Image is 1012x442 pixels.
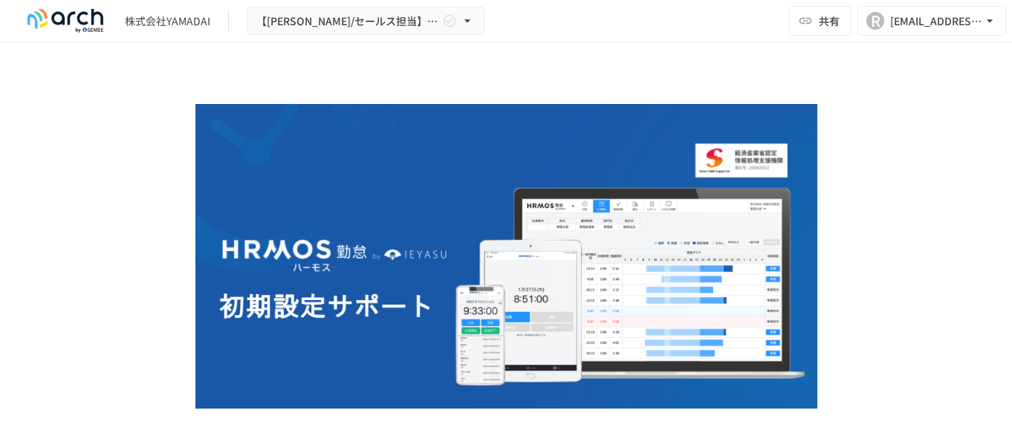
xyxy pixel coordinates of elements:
div: R [866,12,884,30]
button: 共有 [789,6,852,36]
img: GdztLVQAPnGLORo409ZpmnRQckwtTrMz8aHIKJZF2AQ [195,104,817,409]
button: 【[PERSON_NAME]/セールス担当】株式会社YAMADAI様_初期設定サポート [247,7,484,36]
button: R[EMAIL_ADDRESS][DOMAIN_NAME] [857,6,1006,36]
span: 【[PERSON_NAME]/セールス担当】株式会社YAMADAI様_初期設定サポート [256,12,439,30]
div: [EMAIL_ADDRESS][DOMAIN_NAME] [890,12,982,30]
div: 株式会社YAMADAI [125,13,210,29]
span: 共有 [819,13,840,29]
img: logo-default@2x-9cf2c760.svg [18,9,113,33]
